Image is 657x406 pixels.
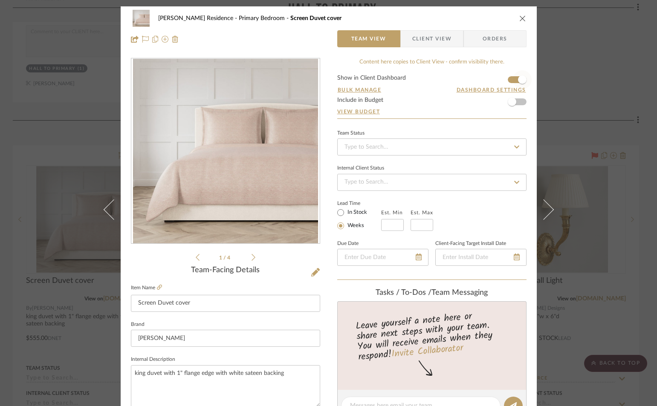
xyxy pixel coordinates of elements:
label: Brand [131,322,145,327]
button: Bulk Manage [337,86,382,94]
label: Weeks [346,222,364,230]
span: Team View [351,30,386,47]
a: View Budget [337,108,527,115]
input: Enter Brand [131,330,320,347]
span: Primary Bedroom [239,15,290,21]
input: Enter Due Date [337,249,428,266]
input: Enter Install Date [435,249,527,266]
label: Est. Min [381,210,403,216]
label: Due Date [337,242,359,246]
input: Type to Search… [337,174,527,191]
span: 1 [219,255,223,260]
span: 4 [227,255,232,260]
img: 66901c7b-69f6-4a94-8a58-f24233f08a4b_48x40.jpg [131,10,151,27]
input: Enter Item Name [131,295,320,312]
div: Leave yourself a note here or share next steps with your team. You will receive emails when they ... [336,307,527,364]
div: Team Status [337,131,365,135]
label: Item Name [131,284,162,291]
input: Type to Search… [337,138,527,155]
a: Invite Collaborator [391,341,463,362]
label: Internal Description [131,357,175,362]
div: Internal Client Status [337,166,384,170]
mat-radio-group: Select item type [337,207,381,231]
div: Content here copies to Client View - confirm visibility there. [337,58,527,66]
span: Orders [473,30,517,47]
div: team Messaging [337,288,527,298]
span: Screen Duvet cover [290,15,342,21]
label: In Stock [346,209,367,216]
img: 66901c7b-69f6-4a94-8a58-f24233f08a4b_436x436.jpg [133,59,318,244]
button: close [519,14,527,22]
label: Est. Max [411,210,433,216]
span: Client View [412,30,452,47]
img: Remove from project [172,36,179,43]
label: Lead Time [337,199,381,207]
span: Tasks / To-Dos / [376,289,431,297]
button: Dashboard Settings [456,86,527,94]
span: / [223,255,227,260]
span: [PERSON_NAME] Residence [158,15,239,21]
label: Client-Facing Target Install Date [435,242,506,246]
div: Team-Facing Details [131,266,320,275]
div: 0 [131,59,320,244]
